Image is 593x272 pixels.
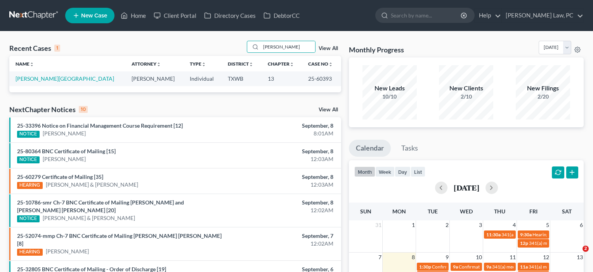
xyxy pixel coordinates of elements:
[262,71,302,86] td: 13
[583,246,589,252] span: 2
[43,214,135,222] a: [PERSON_NAME] & [PERSON_NAME]
[378,253,382,262] span: 7
[432,264,521,270] span: Confirmation Hearing for [PERSON_NAME]
[222,71,262,86] td: TXWB
[268,61,294,67] a: Chapterunfold_more
[184,71,222,86] td: Individual
[16,75,114,82] a: [PERSON_NAME][GEOGRAPHIC_DATA]
[233,240,333,248] div: 12:02AM
[29,62,34,67] i: unfold_more
[233,130,333,137] div: 8:01AM
[394,140,425,157] a: Tasks
[117,9,150,23] a: Home
[17,131,40,138] div: NOTICE
[43,130,86,137] a: [PERSON_NAME]
[150,9,200,23] a: Client Portal
[54,45,60,52] div: 1
[360,208,371,215] span: Sun
[233,199,333,206] div: September, 8
[17,232,222,247] a: 25-52074-mmp Ch-7 BNC Certificate of Mailing [PERSON_NAME] [PERSON_NAME] [8]
[501,232,576,237] span: 341(a) meeting for [PERSON_NAME]
[502,9,583,23] a: [PERSON_NAME] Law, PC
[349,45,404,54] h3: Monthly Progress
[308,61,333,67] a: Case Nounfold_more
[520,264,528,270] span: 11a
[17,215,40,222] div: NOTICE
[516,84,570,93] div: New Filings
[319,46,338,51] a: View All
[200,9,260,23] a: Directory Cases
[233,147,333,155] div: September, 8
[478,220,483,230] span: 3
[579,220,584,230] span: 6
[411,253,416,262] span: 8
[328,62,333,67] i: unfold_more
[492,264,567,270] span: 341(a) meeting for [PERSON_NAME]
[439,84,493,93] div: New Clients
[512,220,517,230] span: 4
[9,43,60,53] div: Recent Cases
[494,208,505,215] span: Thu
[17,156,40,163] div: NOTICE
[453,264,458,270] span: 9a
[475,9,501,23] a: Help
[428,208,438,215] span: Tue
[395,166,411,177] button: day
[545,220,550,230] span: 5
[354,166,375,177] button: month
[391,8,462,23] input: Search by name...
[261,41,315,52] input: Search by name...
[17,199,184,213] a: 25-10786-smr Ch-7 BNC Certificate of Mailing [PERSON_NAME] and [PERSON_NAME] [PERSON_NAME] [20]
[454,184,479,192] h2: [DATE]
[17,148,116,154] a: 25-80364 BNC Certificate of Mailing [15]
[233,206,333,214] div: 12:02AM
[419,264,431,270] span: 1:30p
[233,173,333,181] div: September, 8
[125,71,184,86] td: [PERSON_NAME]
[460,208,473,215] span: Wed
[260,9,303,23] a: DebtorCC
[475,253,483,262] span: 10
[529,208,538,215] span: Fri
[228,61,253,67] a: Districtunfold_more
[362,84,417,93] div: New Leads
[302,71,341,86] td: 25-60393
[362,93,417,100] div: 10/10
[9,105,88,114] div: NextChapter Notices
[79,106,88,113] div: 10
[375,166,395,177] button: week
[233,181,333,189] div: 12:03AM
[17,173,103,180] a: 25-60279 Certificate of Mailing [35]
[81,13,107,19] span: New Case
[520,232,532,237] span: 9:30a
[17,182,43,189] div: HEARING
[46,248,89,255] a: [PERSON_NAME]
[445,253,449,262] span: 9
[249,62,253,67] i: unfold_more
[392,208,406,215] span: Mon
[233,122,333,130] div: September, 8
[375,220,382,230] span: 31
[17,122,183,129] a: 25-33396 Notice on Financial Management Course Requirement [12]
[132,61,161,67] a: Attorneyunfold_more
[445,220,449,230] span: 2
[233,232,333,240] div: September, 7
[319,107,338,113] a: View All
[439,93,493,100] div: 2/10
[562,208,572,215] span: Sat
[156,62,161,67] i: unfold_more
[43,155,86,163] a: [PERSON_NAME]
[17,249,43,256] div: HEARING
[411,166,425,177] button: list
[349,140,391,157] a: Calendar
[190,61,206,67] a: Typeunfold_more
[567,246,585,264] iframe: Intercom live chat
[486,232,501,237] span: 11:30a
[486,264,491,270] span: 9a
[16,61,34,67] a: Nameunfold_more
[516,93,570,100] div: 2/20
[509,253,517,262] span: 11
[290,62,294,67] i: unfold_more
[46,181,138,189] a: [PERSON_NAME] & [PERSON_NAME]
[520,240,528,246] span: 12p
